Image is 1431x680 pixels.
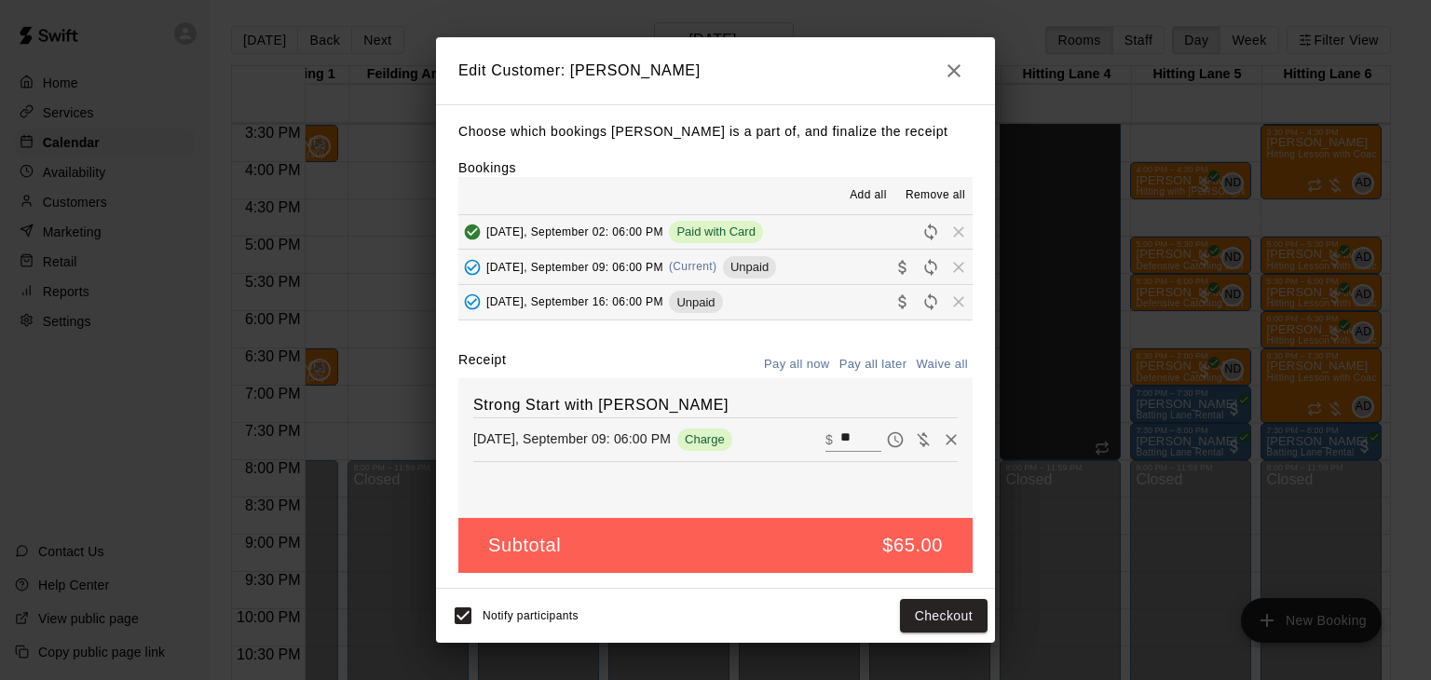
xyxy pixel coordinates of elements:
[488,533,561,558] h5: Subtotal
[723,260,776,274] span: Unpaid
[486,295,663,308] span: [DATE], September 16: 06:00 PM
[458,218,486,246] button: Added & Paid
[458,120,973,143] p: Choose which bookings [PERSON_NAME] is a part of, and finalize the receipt
[838,181,898,211] button: Add all
[937,426,965,454] button: Remove
[835,350,912,379] button: Pay all later
[900,599,988,633] button: Checkout
[917,259,945,273] span: Reschedule
[889,294,917,308] span: Collect payment
[436,37,995,104] h2: Edit Customer: [PERSON_NAME]
[889,259,917,273] span: Collect payment
[906,186,965,205] span: Remove all
[945,259,973,273] span: Remove
[473,429,671,448] p: [DATE], September 09: 06:00 PM
[483,609,579,622] span: Notify participants
[909,430,937,446] span: Waive payment
[669,295,722,309] span: Unpaid
[911,350,973,379] button: Waive all
[881,430,909,446] span: Pay later
[825,430,833,449] p: $
[458,250,973,284] button: Added - Collect Payment[DATE], September 09: 06:00 PM(Current)UnpaidCollect paymentRescheduleRemove
[458,350,506,379] label: Receipt
[677,432,732,446] span: Charge
[759,350,835,379] button: Pay all now
[669,224,763,238] span: Paid with Card
[850,186,887,205] span: Add all
[945,294,973,308] span: Remove
[917,224,945,238] span: Reschedule
[486,260,663,273] span: [DATE], September 09: 06:00 PM
[917,294,945,308] span: Reschedule
[473,393,958,417] h6: Strong Start with [PERSON_NAME]
[669,260,717,273] span: (Current)
[898,181,973,211] button: Remove all
[458,215,973,250] button: Added & Paid[DATE], September 02: 06:00 PMPaid with CardRescheduleRemove
[458,253,486,281] button: Added - Collect Payment
[945,224,973,238] span: Remove
[458,160,516,175] label: Bookings
[882,533,943,558] h5: $65.00
[486,224,663,238] span: [DATE], September 02: 06:00 PM
[458,288,486,316] button: Added - Collect Payment
[458,285,973,320] button: Added - Collect Payment[DATE], September 16: 06:00 PMUnpaidCollect paymentRescheduleRemove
